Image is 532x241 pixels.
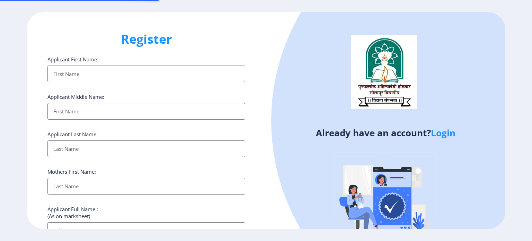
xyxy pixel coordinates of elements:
[47,178,245,195] input: Last Name
[47,31,245,48] h1: Register
[47,206,98,220] label: Applicant Full Name : (As on marksheet)
[47,103,245,120] input: First Name
[47,168,96,175] label: Mothers First Name:
[47,140,245,157] input: Last Name
[47,222,245,239] input: Full Name
[431,127,455,139] a: Login
[47,131,98,138] label: Applicant Last Name:
[351,35,417,109] img: logo
[47,56,98,63] label: Applicant First Name:
[47,66,245,82] input: First Name
[47,93,104,100] label: Applicant Middle Name:
[271,127,500,138] h4: Already have an account?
